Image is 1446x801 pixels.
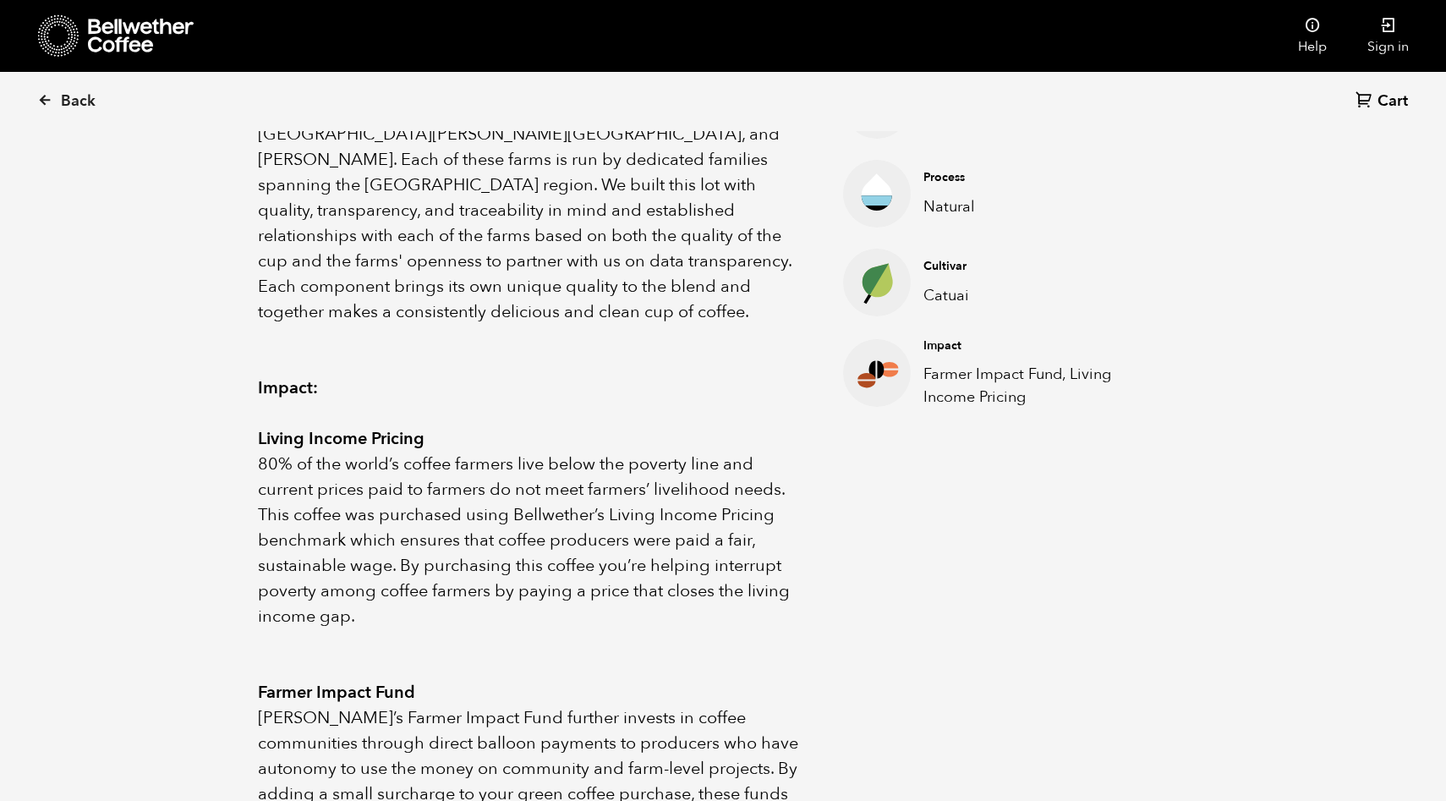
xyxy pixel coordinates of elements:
p: Natural [923,195,1162,218]
h4: Cultivar [923,258,1162,275]
p: 80% of the world’s coffee farmers live below the poverty line and current prices paid to farmers ... [258,452,801,629]
strong: Impact: [258,376,318,399]
h4: Process [923,169,1162,186]
strong: Living Income Pricing [258,427,424,450]
h4: Impact [923,337,1162,354]
a: Cart [1356,91,1412,113]
p: Catuai [923,284,1162,307]
span: Cart [1378,91,1408,112]
span: Back [61,91,96,112]
strong: Farmer Impact Fund [258,681,415,704]
p: Parceiros do Café is an exclusive Bellwether lot made up of coffee sourced from four different fa... [258,71,801,325]
p: Farmer Impact Fund, Living Income Pricing [923,363,1162,409]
